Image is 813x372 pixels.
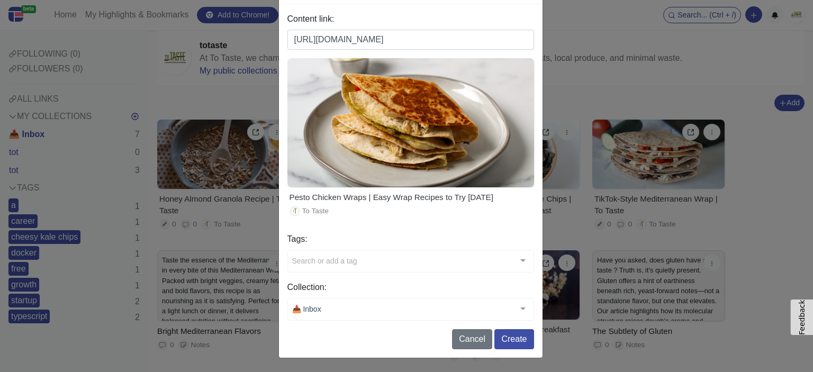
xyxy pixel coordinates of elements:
span: To Taste [302,206,329,216]
input: Link [287,30,534,50]
span: Feedback [798,300,806,335]
label: Tags: [287,233,534,246]
img: To Taste [292,208,298,214]
button: Cancel [452,329,492,349]
span: Search or add a tag [292,255,357,267]
button: Create [494,329,534,349]
span: 📥 Inbox [292,303,321,315]
label: Collection: [287,281,534,294]
div: Pesto Chicken Wraps | Easy Wrap Recipes to Try Today [290,192,532,204]
label: Content link: [287,13,534,25]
